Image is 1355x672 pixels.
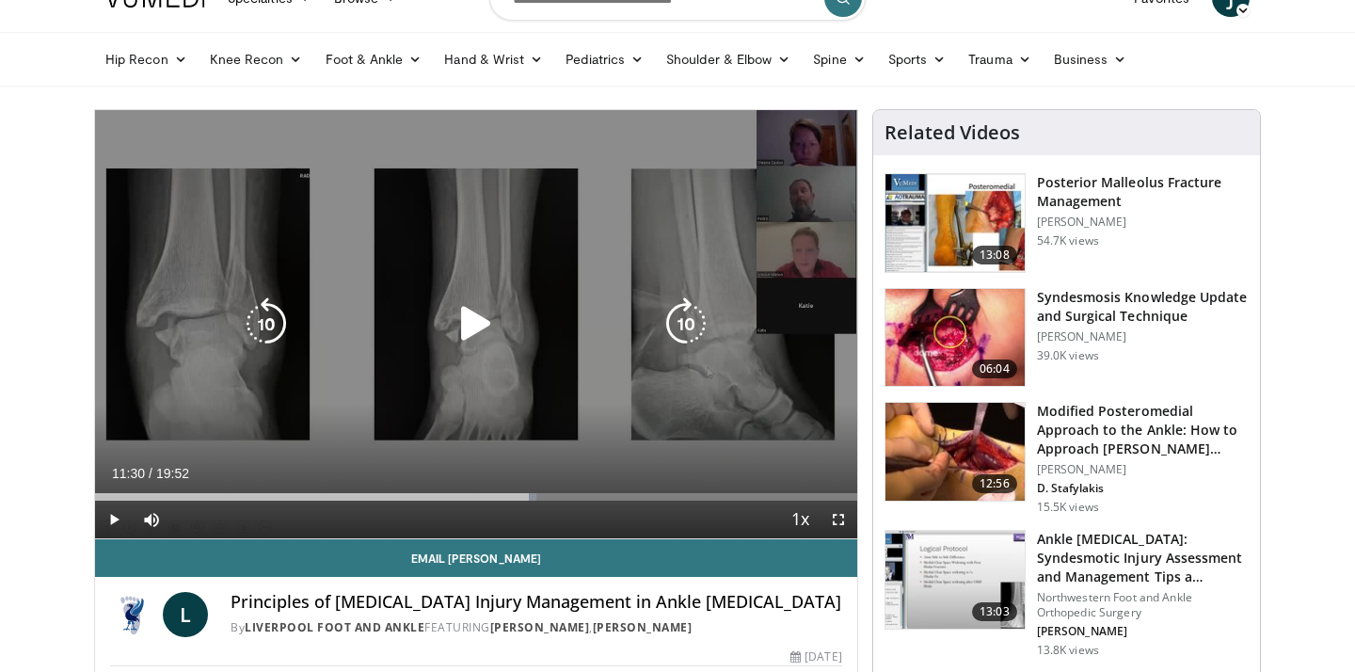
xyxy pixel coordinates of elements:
a: Knee Recon [199,40,314,78]
span: 12:56 [972,474,1017,493]
a: 13:08 Posterior Malleolus Fracture Management [PERSON_NAME] 54.7K views [885,173,1249,273]
p: [PERSON_NAME] [1037,215,1249,230]
a: 12:56 Modified Posteromedial Approach to the Ankle: How to Approach [PERSON_NAME]… [PERSON_NAME] ... [885,402,1249,515]
img: 476a2f31-7f3f-4e9d-9d33-f87c8a4a8783.150x105_q85_crop-smart_upscale.jpg [885,531,1025,629]
a: Foot & Ankle [314,40,434,78]
a: Pediatrics [554,40,655,78]
a: Hip Recon [94,40,199,78]
h3: Modified Posteromedial Approach to the Ankle: How to Approach [PERSON_NAME]… [1037,402,1249,458]
span: 19:52 [156,466,189,481]
div: Progress Bar [95,493,857,501]
p: 54.7K views [1037,233,1099,248]
span: 13:08 [972,246,1017,264]
h3: Posterior Malleolus Fracture Management [1037,173,1249,211]
p: 13.8K views [1037,643,1099,658]
a: Hand & Wrist [433,40,554,78]
p: 15.5K views [1037,500,1099,515]
h3: Syndesmosis Knowledge Update and Surgical Technique [1037,288,1249,326]
h4: Related Videos [885,121,1020,144]
span: 06:04 [972,360,1017,378]
img: Liverpool Foot and Ankle [110,592,155,637]
h4: Principles of [MEDICAL_DATA] Injury Management in Ankle [MEDICAL_DATA] [231,592,842,613]
img: 50e07c4d-707f-48cd-824d-a6044cd0d074.150x105_q85_crop-smart_upscale.jpg [885,174,1025,272]
p: D. Stafylakis [1037,481,1249,496]
a: Shoulder & Elbow [655,40,802,78]
span: 13:03 [972,602,1017,621]
a: Liverpool Foot and Ankle [245,619,424,635]
p: [PERSON_NAME] [1037,624,1249,639]
img: ae8508ed-6896-40ca-bae0-71b8ded2400a.150x105_q85_crop-smart_upscale.jpg [885,403,1025,501]
p: 39.0K views [1037,348,1099,363]
button: Mute [133,501,170,538]
p: [PERSON_NAME] [1037,329,1249,344]
a: [PERSON_NAME] [593,619,693,635]
div: By FEATURING , [231,619,842,636]
a: Email [PERSON_NAME] [95,539,857,577]
a: L [163,592,208,637]
div: [DATE] [790,648,841,665]
a: [PERSON_NAME] [490,619,590,635]
h3: Ankle [MEDICAL_DATA]: Syndesmotic Injury Assessment and Management Tips a… [1037,530,1249,586]
button: Playback Rate [782,501,820,538]
video-js: Video Player [95,110,857,539]
img: XzOTlMlQSGUnbGTX4xMDoxOjBzMTt2bJ.150x105_q85_crop-smart_upscale.jpg [885,289,1025,387]
p: [PERSON_NAME] [1037,462,1249,477]
a: Sports [877,40,958,78]
a: Business [1043,40,1139,78]
a: 06:04 Syndesmosis Knowledge Update and Surgical Technique [PERSON_NAME] 39.0K views [885,288,1249,388]
span: 11:30 [112,466,145,481]
p: Northwestern Foot and Ankle Orthopedic Surgery [1037,590,1249,620]
span: / [149,466,152,481]
a: Spine [802,40,876,78]
button: Fullscreen [820,501,857,538]
a: Trauma [957,40,1043,78]
button: Play [95,501,133,538]
a: 13:03 Ankle [MEDICAL_DATA]: Syndesmotic Injury Assessment and Management Tips a… Northwestern Foo... [885,530,1249,658]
